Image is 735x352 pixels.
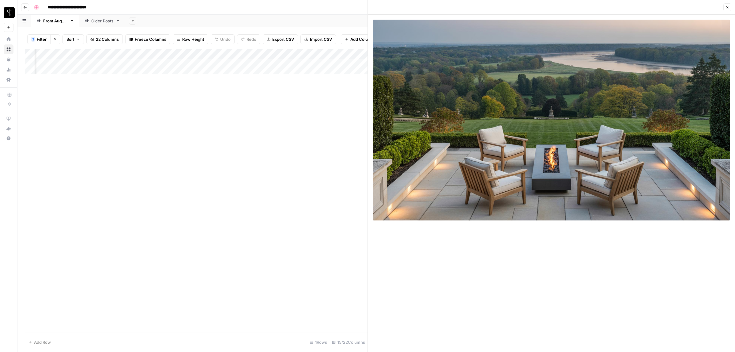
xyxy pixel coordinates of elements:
[237,34,260,44] button: Redo
[220,36,231,42] span: Undo
[4,55,13,64] a: Your Data
[4,124,13,133] button: What's new?
[4,114,13,124] a: AirOps Academy
[4,65,13,75] a: Usage
[62,34,84,44] button: Sort
[173,34,208,44] button: Row Height
[211,34,235,44] button: Undo
[32,37,34,42] span: 3
[96,36,119,42] span: 22 Columns
[91,18,113,24] div: Older Posts
[341,34,378,44] button: Add Column
[34,339,51,345] span: Add Row
[25,337,55,347] button: Add Row
[86,34,123,44] button: 22 Columns
[43,18,67,24] div: From [DATE]
[125,34,170,44] button: Freeze Columns
[350,36,374,42] span: Add Column
[182,36,204,42] span: Row Height
[4,75,13,85] a: Settings
[4,44,13,54] a: Browse
[330,337,367,347] div: 15/22 Columns
[4,34,13,44] a: Home
[4,133,13,143] button: Help + Support
[79,15,125,27] a: Older Posts
[307,337,330,347] div: 1 Rows
[373,20,730,220] img: Row/Cell
[272,36,294,42] span: Export CSV
[300,34,336,44] button: Import CSV
[4,5,13,20] button: Workspace: LP Production Workloads
[310,36,332,42] span: Import CSV
[66,36,74,42] span: Sort
[4,7,15,18] img: LP Production Workloads Logo
[247,36,256,42] span: Redo
[37,36,47,42] span: Filter
[27,34,50,44] button: 3Filter
[31,37,35,42] div: 3
[31,15,79,27] a: From [DATE]
[263,34,298,44] button: Export CSV
[135,36,166,42] span: Freeze Columns
[4,124,13,133] div: What's new?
